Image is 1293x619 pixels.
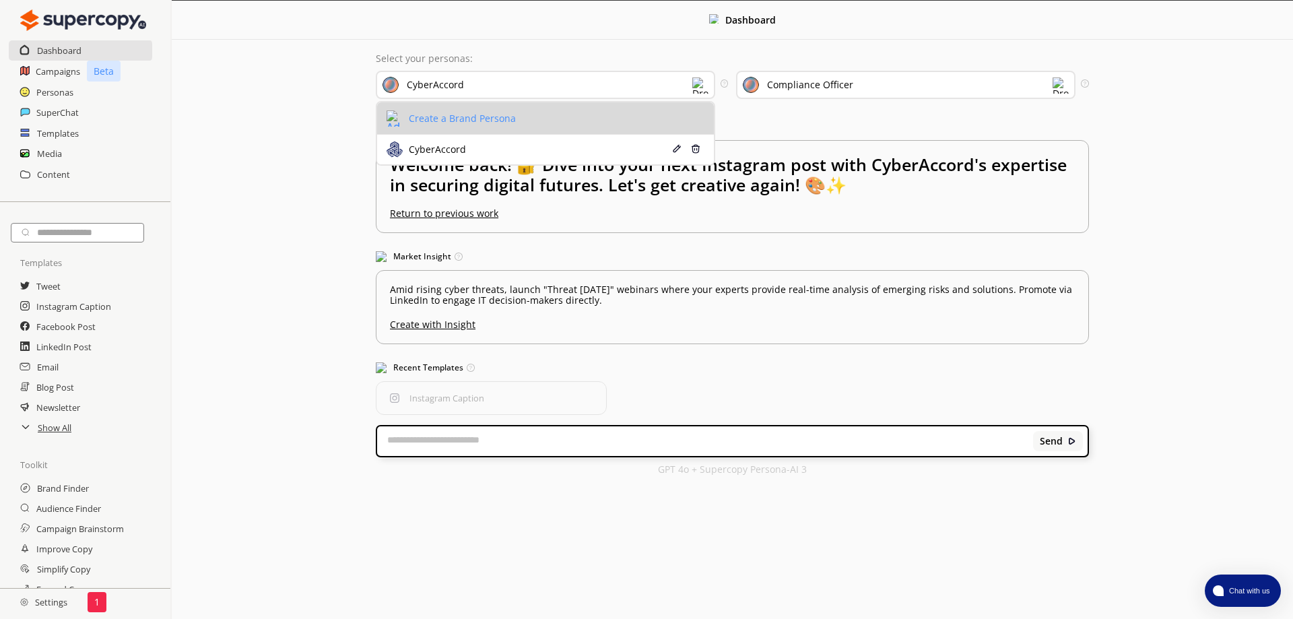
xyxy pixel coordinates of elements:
[383,77,399,93] img: Brand Icon
[1053,77,1069,94] img: Dropdown Icon
[87,61,121,82] p: Beta
[387,141,403,158] img: Brand Icon
[405,144,466,155] div: CyberAccord
[36,579,89,599] a: Expand Copy
[721,79,729,88] img: Tooltip Icon
[467,364,475,372] img: Tooltip Icon
[1081,79,1089,88] img: Tooltip Icon
[743,77,759,93] img: Audience Icon
[691,144,700,154] img: Delete Icon
[376,247,1089,267] h3: Market Insight
[37,143,62,164] a: Media
[37,40,81,61] a: Dashboard
[376,251,387,262] img: Market Insight
[36,498,101,519] a: Audience Finder
[36,539,92,559] a: Improve Copy
[36,377,74,397] a: Blog Post
[390,207,498,220] u: Return to previous work
[20,598,28,606] img: Close
[37,559,90,579] a: Simplify Copy
[376,362,387,373] img: Popular Templates
[1224,585,1273,596] span: Chat with us
[20,7,146,34] img: Close
[94,597,100,608] p: 1
[709,14,719,24] img: Close
[36,276,61,296] a: Tweet
[376,381,607,415] button: Instagram CaptionInstagram Caption
[387,110,403,127] img: Add Icon
[455,253,463,261] img: Tooltip Icon
[36,82,73,102] a: Personas
[390,154,1075,208] h2: Welcome back! 🔐 Dive into your next Instagram post with CyberAccord's expertise in securing digit...
[658,464,807,475] p: GPT 4o + Supercopy Persona-AI 3
[36,61,80,82] a: Campaigns
[1040,436,1063,447] b: Send
[376,53,1089,64] p: Select your personas:
[390,393,399,403] img: Instagram Caption
[390,284,1075,306] p: Amid rising cyber threats, launch "Threat [DATE]" webinars where your experts provide real-time a...
[407,79,464,90] div: CyberAccord
[36,337,92,357] a: LinkedIn Post
[36,317,96,337] a: Facebook Post
[672,144,682,154] img: Edit Icon
[36,102,79,123] a: SuperChat
[37,478,89,498] a: Brand Finder
[1067,436,1077,446] img: Close
[36,397,80,418] a: Newsletter
[1205,575,1281,607] button: atlas-launcher
[767,79,853,90] div: Compliance Officer
[376,117,1089,137] h3: Jump back in
[405,113,516,124] div: Create a Brand Persona
[36,519,124,539] a: Campaign Brainstorm
[37,164,70,185] a: Content
[37,357,59,377] a: Email
[376,358,1089,378] h3: Recent Templates
[725,13,776,26] b: Dashboard
[390,313,1075,330] u: Create with Insight
[692,77,708,94] img: Dropdown Icon
[37,123,79,143] a: Templates
[36,296,111,317] a: Instagram Caption
[38,418,71,438] a: Show All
